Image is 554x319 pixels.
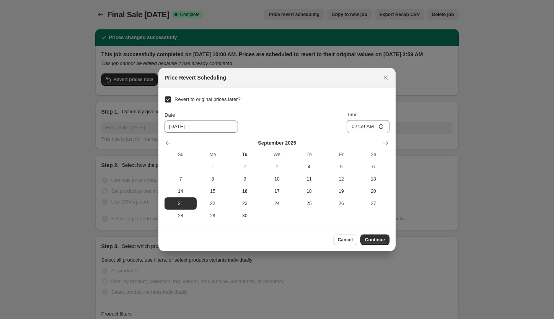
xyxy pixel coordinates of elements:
[200,151,226,158] span: Mo
[264,188,290,194] span: 17
[200,188,226,194] span: 15
[264,164,290,170] span: 3
[357,197,389,210] button: Saturday September 27 2025
[229,185,261,197] button: Today Tuesday September 16 2025
[360,234,389,245] button: Continue
[163,138,174,148] button: Show previous month, August 2025
[165,197,197,210] button: Sunday September 21 2025
[229,161,261,173] button: Tuesday September 2 2025
[328,188,354,194] span: 19
[197,185,229,197] button: Monday September 15 2025
[360,200,386,207] span: 27
[232,151,258,158] span: Tu
[197,161,229,173] button: Monday September 1 2025
[200,164,226,170] span: 1
[200,200,226,207] span: 22
[168,151,194,158] span: Su
[165,173,197,185] button: Sunday September 7 2025
[232,176,258,182] span: 9
[296,151,322,158] span: Th
[357,148,389,161] th: Saturday
[293,185,325,197] button: Thursday September 18 2025
[261,197,293,210] button: Wednesday September 24 2025
[325,173,357,185] button: Friday September 12 2025
[365,237,385,243] span: Continue
[165,148,197,161] th: Sunday
[165,74,226,81] h2: Price Revert Scheduling
[296,200,322,207] span: 25
[264,200,290,207] span: 24
[165,112,175,118] span: Date
[197,197,229,210] button: Monday September 22 2025
[296,176,322,182] span: 11
[357,173,389,185] button: Saturday September 13 2025
[229,173,261,185] button: Tuesday September 9 2025
[200,176,226,182] span: 8
[168,176,194,182] span: 7
[296,188,322,194] span: 18
[197,148,229,161] th: Monday
[200,213,226,219] span: 29
[168,213,194,219] span: 28
[261,148,293,161] th: Wednesday
[325,161,357,173] button: Friday September 5 2025
[232,213,258,219] span: 30
[293,161,325,173] button: Thursday September 4 2025
[360,188,386,194] span: 20
[232,188,258,194] span: 16
[325,185,357,197] button: Friday September 19 2025
[296,164,322,170] span: 4
[168,200,194,207] span: 21
[328,164,354,170] span: 5
[264,151,290,158] span: We
[293,197,325,210] button: Thursday September 25 2025
[261,161,293,173] button: Wednesday September 3 2025
[174,96,241,102] span: Revert to original prices later?
[229,210,261,222] button: Tuesday September 30 2025
[325,197,357,210] button: Friday September 26 2025
[261,185,293,197] button: Wednesday September 17 2025
[229,148,261,161] th: Tuesday
[232,200,258,207] span: 23
[360,151,386,158] span: Sa
[165,185,197,197] button: Sunday September 14 2025
[347,120,389,133] input: 12:00
[338,237,353,243] span: Cancel
[165,210,197,222] button: Sunday September 28 2025
[357,161,389,173] button: Saturday September 6 2025
[328,176,354,182] span: 12
[264,176,290,182] span: 10
[165,120,238,133] input: 9/16/2025
[328,200,354,207] span: 26
[229,197,261,210] button: Tuesday September 23 2025
[168,188,194,194] span: 14
[261,173,293,185] button: Wednesday September 10 2025
[333,234,357,245] button: Cancel
[197,210,229,222] button: Monday September 29 2025
[293,173,325,185] button: Thursday September 11 2025
[360,176,386,182] span: 13
[380,72,391,83] button: Close
[232,164,258,170] span: 2
[325,148,357,161] th: Friday
[380,138,391,148] button: Show next month, October 2025
[360,164,386,170] span: 6
[347,112,357,117] span: Time
[328,151,354,158] span: Fr
[293,148,325,161] th: Thursday
[357,185,389,197] button: Saturday September 20 2025
[197,173,229,185] button: Monday September 8 2025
